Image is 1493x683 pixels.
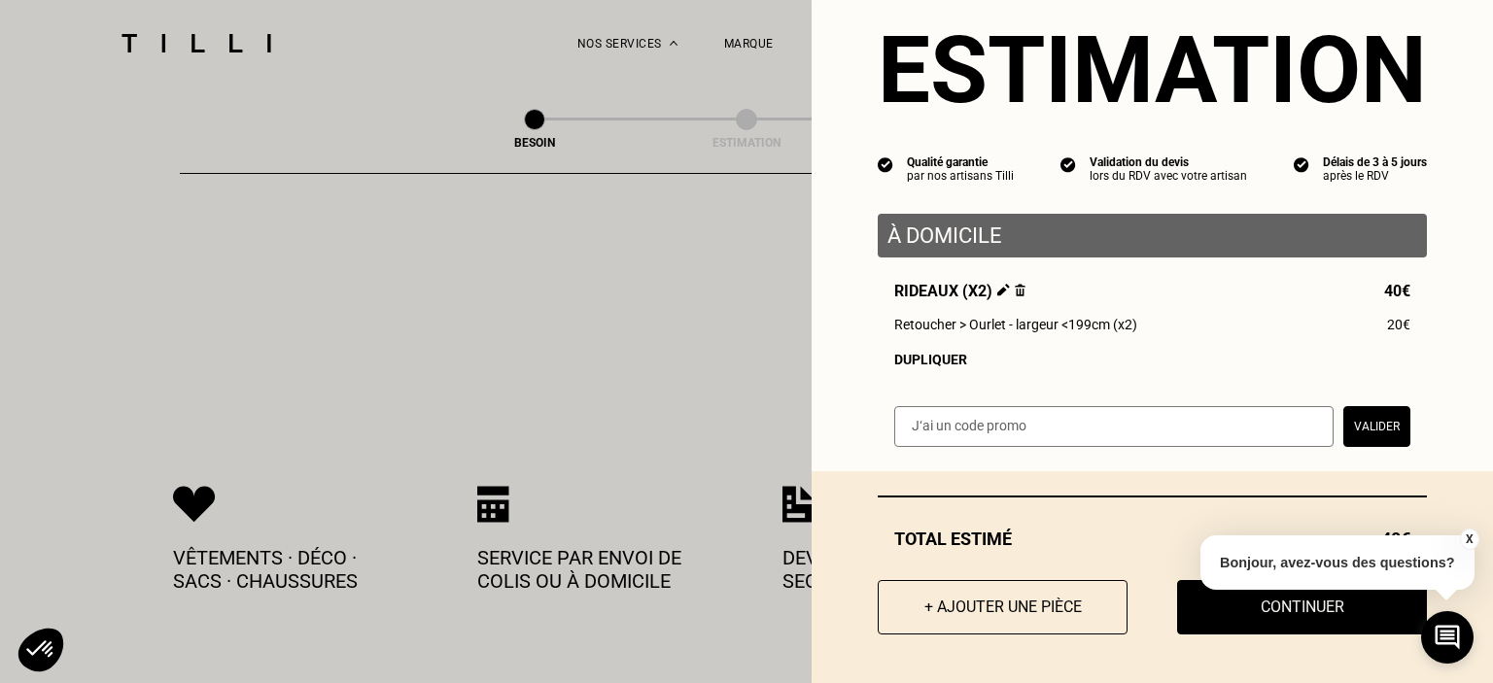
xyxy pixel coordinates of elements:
[1200,535,1475,590] p: Bonjour, avez-vous des questions?
[1459,529,1478,550] button: X
[894,317,1137,332] span: Retoucher > Ourlet - largeur <199cm (x2)
[878,529,1427,549] div: Total estimé
[1090,169,1247,183] div: lors du RDV avec votre artisan
[1060,155,1076,173] img: icon list info
[1323,155,1427,169] div: Délais de 3 à 5 jours
[1384,282,1410,300] span: 40€
[907,169,1014,183] div: par nos artisans Tilli
[1015,284,1025,296] img: Supprimer
[1343,406,1410,447] button: Valider
[997,284,1010,296] img: Éditer
[894,352,1410,367] div: Dupliquer
[1294,155,1309,173] img: icon list info
[878,580,1128,634] button: + Ajouter une pièce
[887,223,1417,248] p: À domicile
[1387,317,1410,332] span: 20€
[878,155,893,173] img: icon list info
[1177,580,1427,634] button: Continuer
[878,16,1427,124] section: Estimation
[894,282,1025,300] span: Rideaux (x2)
[1323,169,1427,183] div: après le RDV
[894,406,1334,447] input: J‘ai un code promo
[1090,155,1247,169] div: Validation du devis
[907,155,1014,169] div: Qualité garantie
